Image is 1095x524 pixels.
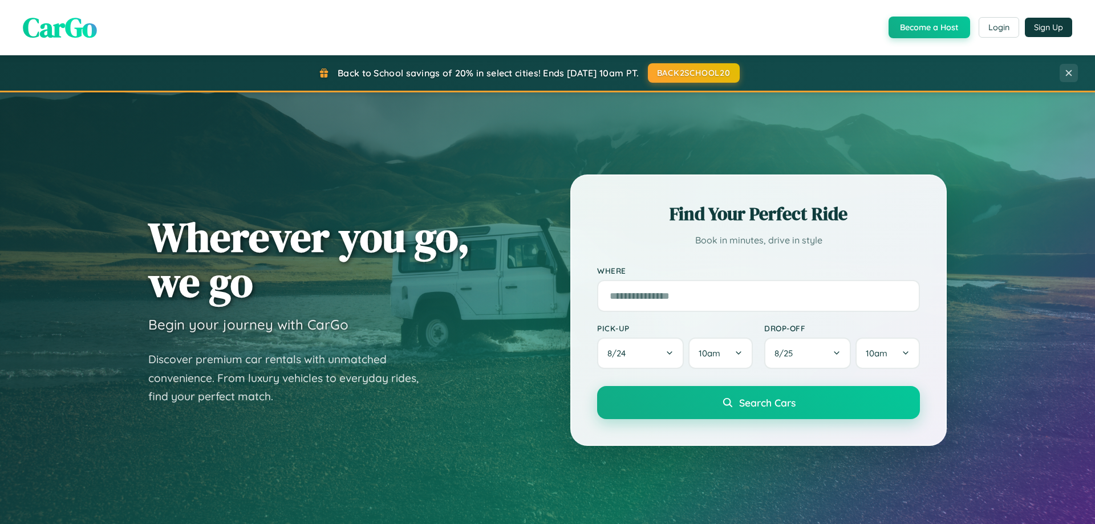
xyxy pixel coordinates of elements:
button: 10am [855,338,920,369]
p: Discover premium car rentals with unmatched convenience. From luxury vehicles to everyday rides, ... [148,350,433,406]
label: Pick-up [597,323,753,333]
label: Where [597,266,920,275]
span: 8 / 24 [607,348,631,359]
button: Become a Host [889,17,970,38]
span: 8 / 25 [774,348,798,359]
button: Sign Up [1025,18,1072,37]
span: CarGo [23,9,97,46]
button: BACK2SCHOOL20 [648,63,740,83]
button: 8/25 [764,338,851,369]
span: 10am [866,348,887,359]
span: Back to School savings of 20% in select cities! Ends [DATE] 10am PT. [338,67,639,79]
button: 8/24 [597,338,684,369]
span: Search Cars [739,396,796,409]
h2: Find Your Perfect Ride [597,201,920,226]
button: Search Cars [597,386,920,419]
span: 10am [699,348,720,359]
button: 10am [688,338,753,369]
button: Login [979,17,1019,38]
label: Drop-off [764,323,920,333]
h3: Begin your journey with CarGo [148,316,348,333]
p: Book in minutes, drive in style [597,232,920,249]
h1: Wherever you go, we go [148,214,470,304]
